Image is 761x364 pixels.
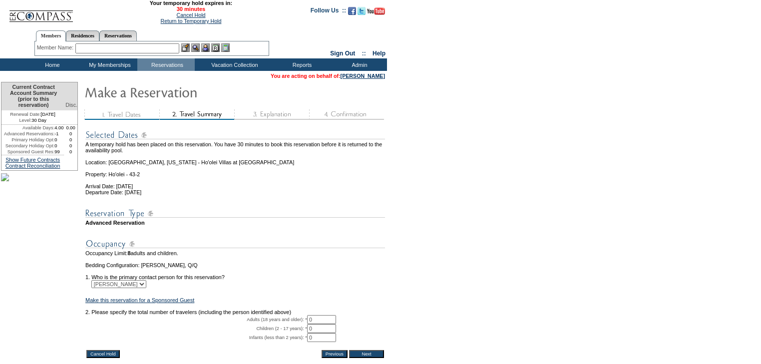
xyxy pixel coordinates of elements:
[85,165,385,177] td: Property: Ho'olei - 43-2
[36,30,66,41] a: Members
[19,117,31,123] span: Level:
[1,143,54,149] td: Secondary Holiday Opt:
[80,58,137,71] td: My Memberships
[85,141,385,153] td: A temporary hold has been placed on this reservation. You have 30 minutes to book this reservatio...
[181,43,190,52] img: b_edit.gif
[159,109,234,120] img: step2_state2.gif
[85,207,385,220] img: subTtlResType.gif
[10,111,40,117] span: Renewal Date:
[85,189,385,195] td: Departure Date: [DATE]
[54,143,64,149] td: 0
[1,125,54,131] td: Available Days:
[5,157,60,163] a: Show Future Contracts
[64,143,77,149] td: 0
[348,10,356,16] a: Become our fan on Facebook
[64,149,77,155] td: 0
[85,297,194,303] a: Make this reservation for a Sponsored Guest
[127,250,130,256] span: 8
[191,43,200,52] img: View
[358,10,366,16] a: Follow us on Twitter
[54,125,64,131] td: 4.00
[1,110,64,117] td: [DATE]
[37,43,75,52] div: Member Name:
[85,177,385,189] td: Arrival Date: [DATE]
[309,109,384,120] img: step4_state1.gif
[99,30,137,41] a: Reservations
[176,12,205,18] a: Cancel Hold
[349,350,384,358] input: Next
[373,50,385,57] a: Help
[1,173,9,181] img: RDM-Risco-PU-033.jpg
[64,125,77,131] td: 0.00
[85,315,307,324] td: Adults (18 years and older): *
[54,149,64,155] td: 99
[85,309,385,315] td: 2. Please specify the total number of travelers (including the person identified above)
[1,82,64,110] td: Current Contract Account Summary (prior to this reservation)
[78,6,303,12] span: 30 minutes
[64,137,77,143] td: 0
[272,58,330,71] td: Reports
[367,10,385,16] a: Subscribe to our YouTube Channel
[85,238,385,250] img: subTtlOccupancy.gif
[85,129,385,141] img: subTtlSelectedDates.gif
[86,350,120,358] input: Cancel Hold
[85,262,385,268] td: Bedding Configuration: [PERSON_NAME], Q/Q
[54,131,64,137] td: -1
[330,58,387,71] td: Admin
[64,131,77,137] td: 0
[201,43,210,52] img: Impersonate
[85,250,385,256] td: Occupancy Limit: adults and children.
[161,18,222,24] a: Return to Temporary Hold
[311,6,346,18] td: Follow Us ::
[362,50,366,57] span: ::
[5,163,60,169] a: Contract Reconciliation
[1,131,54,137] td: Advanced Reservations:
[348,7,356,15] img: Become our fan on Facebook
[84,82,284,102] img: Make Reservation
[66,30,99,41] a: Residences
[322,350,348,358] input: Previous
[367,7,385,15] img: Subscribe to our YouTube Channel
[85,268,385,280] td: 1. Who is the primary contact person for this reservation?
[211,43,220,52] img: Reservations
[65,102,77,108] span: Disc.
[85,153,385,165] td: Location: [GEOGRAPHIC_DATA], [US_STATE] - Ho'olei Villas at [GEOGRAPHIC_DATA]
[8,2,73,22] img: Compass Home
[137,58,195,71] td: Reservations
[1,137,54,143] td: Primary Holiday Opt:
[84,109,159,120] img: step1_state3.gif
[358,7,366,15] img: Follow us on Twitter
[341,73,385,79] a: [PERSON_NAME]
[1,149,54,155] td: Sponsored Guest Res:
[85,333,307,342] td: Infants (less than 2 years): *
[195,58,272,71] td: Vacation Collection
[234,109,309,120] img: step3_state1.gif
[1,117,64,125] td: 30 Day
[85,324,307,333] td: Children (2 - 17 years): *
[22,58,80,71] td: Home
[271,73,385,79] span: You are acting on behalf of:
[221,43,230,52] img: b_calculator.gif
[330,50,355,57] a: Sign Out
[85,220,385,226] td: Advanced Reservation
[54,137,64,143] td: 0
